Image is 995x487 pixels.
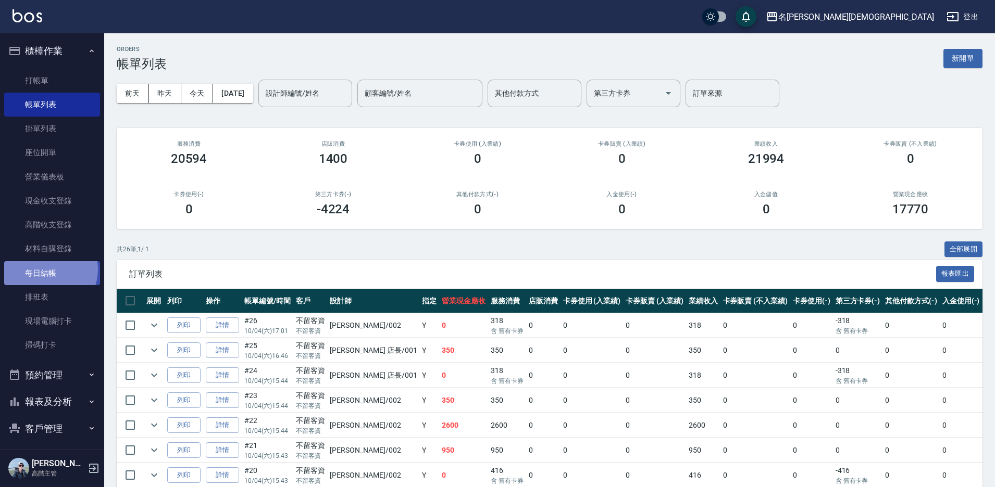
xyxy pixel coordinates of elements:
p: 不留客資 [296,376,325,386]
td: 0 [526,413,561,438]
p: 共 26 筆, 1 / 1 [117,245,149,254]
th: 設計師 [327,289,419,313]
a: 現金收支登錄 [4,189,100,213]
p: 含 舊有卡券 [491,326,524,336]
a: 打帳單 [4,69,100,93]
button: 列印 [167,392,201,408]
button: 列印 [167,467,201,483]
p: 含 舊有卡券 [836,476,880,485]
button: expand row [146,367,162,383]
button: save [736,6,756,27]
th: 卡券使用 (入業績) [561,289,624,313]
td: [PERSON_NAME] /002 [327,388,419,413]
a: 詳情 [206,442,239,458]
td: 0 [623,338,686,363]
h2: 卡券販賣 (入業績) [562,140,681,147]
button: 客戶管理 [4,415,100,442]
p: 含 舊有卡券 [491,476,524,485]
button: 前天 [117,84,149,103]
td: 0 [623,388,686,413]
button: expand row [146,317,162,333]
td: [PERSON_NAME] 店長 /001 [327,363,419,388]
td: 2600 [686,413,720,438]
th: 卡券使用(-) [790,289,833,313]
td: 0 [790,438,833,463]
td: 0 [720,438,790,463]
button: 列印 [167,417,201,433]
td: Y [419,413,439,438]
a: 詳情 [206,342,239,358]
td: 0 [526,388,561,413]
h3: 0 [763,202,770,216]
a: 詳情 [206,317,239,334]
h3: 21994 [748,151,785,166]
td: 0 [623,313,686,338]
th: 業績收入 [686,289,720,313]
td: 0 [439,363,488,388]
td: 0 [720,388,790,413]
button: expand row [146,342,162,358]
td: 318 [686,363,720,388]
th: 其他付款方式(-) [882,289,940,313]
td: 0 [882,363,940,388]
td: -318 [833,363,883,388]
th: 服務消費 [488,289,526,313]
td: [PERSON_NAME] /002 [327,313,419,338]
th: 操作 [203,289,242,313]
a: 詳情 [206,417,239,433]
p: 不留客資 [296,426,325,435]
p: 10/04 (六) 15:43 [244,451,291,460]
td: 0 [940,313,982,338]
h2: ORDERS [117,46,167,53]
th: 帳單編號/時間 [242,289,293,313]
td: 0 [623,438,686,463]
h3: 0 [474,202,481,216]
div: 不留客資 [296,465,325,476]
button: expand row [146,417,162,433]
td: #26 [242,313,293,338]
button: 昨天 [149,84,181,103]
h3: 0 [907,151,914,166]
td: 0 [526,363,561,388]
button: 列印 [167,342,201,358]
button: 列印 [167,442,201,458]
th: 指定 [419,289,439,313]
td: 0 [623,363,686,388]
td: Y [419,363,439,388]
td: [PERSON_NAME] /002 [327,413,419,438]
p: 10/04 (六) 15:43 [244,476,291,485]
a: 座位開單 [4,140,100,164]
h3: 0 [618,151,626,166]
td: 350 [686,388,720,413]
td: 0 [790,338,833,363]
th: 第三方卡券(-) [833,289,883,313]
p: 不留客資 [296,351,325,361]
a: 每日結帳 [4,261,100,285]
a: 高階收支登錄 [4,213,100,237]
td: Y [419,313,439,338]
td: Y [419,438,439,463]
h2: 卡券使用(-) [129,191,248,198]
button: 員工及薪資 [4,442,100,469]
button: 櫃檯作業 [4,37,100,65]
div: 不留客資 [296,390,325,401]
button: 列印 [167,367,201,383]
img: Logo [13,9,42,22]
h3: 0 [474,151,481,166]
button: 登出 [942,7,982,27]
td: 0 [561,363,624,388]
td: 0 [526,338,561,363]
td: 950 [488,438,526,463]
a: 掃碼打卡 [4,333,100,357]
p: 不留客資 [296,326,325,336]
p: 含 舊有卡券 [836,376,880,386]
td: [PERSON_NAME] /002 [327,438,419,463]
h2: 入金使用(-) [562,191,681,198]
h3: 0 [185,202,193,216]
div: 不留客資 [296,440,325,451]
td: 0 [882,388,940,413]
th: 卡券販賣 (不入業績) [720,289,790,313]
p: 10/04 (六) 17:01 [244,326,291,336]
a: 詳情 [206,392,239,408]
td: 0 [833,438,883,463]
